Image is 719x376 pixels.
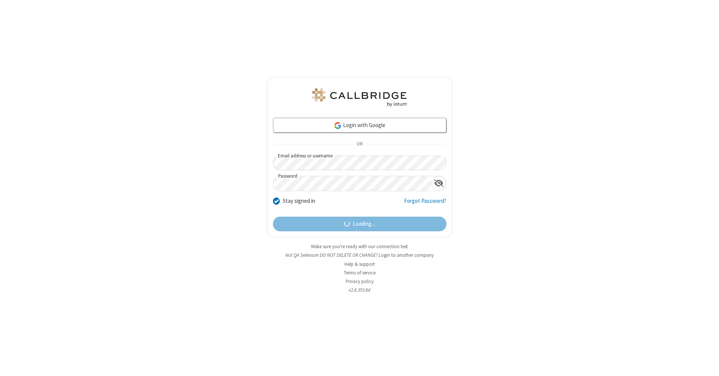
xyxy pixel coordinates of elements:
li: v2.6.353.6d [267,286,452,294]
input: Password [273,176,431,191]
a: Login with Google [273,118,446,133]
a: Help & support [345,261,375,267]
img: QA Selenium DO NOT DELETE OR CHANGE [311,88,408,106]
img: google-icon.png [334,121,342,130]
span: OR [354,139,365,150]
a: Privacy policy [346,278,374,285]
li: Not QA Selenium DO NOT DELETE OR CHANGE? [267,252,452,259]
label: Stay signed in [283,197,315,205]
a: Terms of service [344,270,376,276]
div: Show password [431,176,446,190]
span: Loading... [353,220,375,228]
input: Email address or username [273,156,446,170]
button: Login to another company [379,252,434,259]
a: Make sure you're ready with our connection test [311,243,408,250]
button: Loading... [273,217,446,232]
a: Forgot Password? [404,197,446,211]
